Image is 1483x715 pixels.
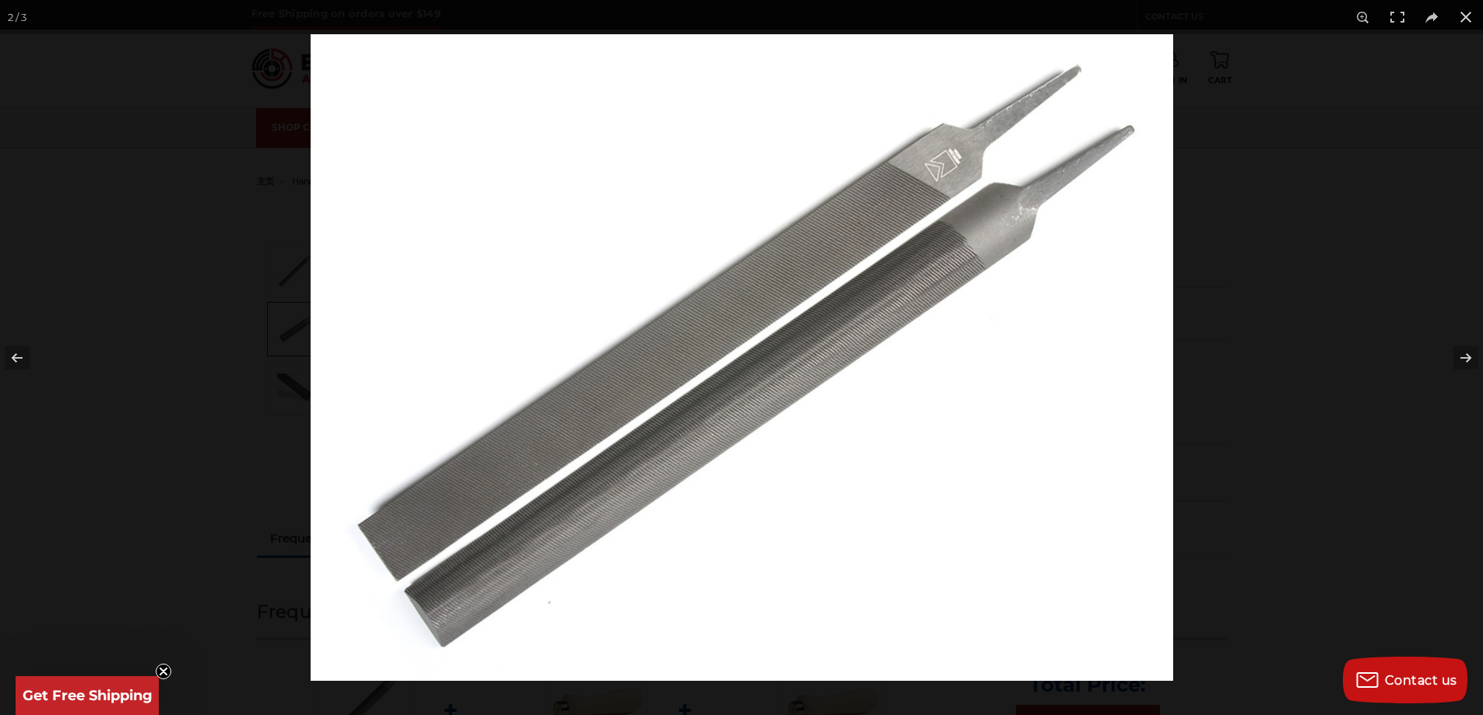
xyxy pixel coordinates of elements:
[311,34,1173,681] img: Pipeliner_Files_Both_Sides__79408.1570197475.jpg
[1429,319,1483,397] button: Next (arrow right)
[16,676,159,715] div: Get Free ShippingClose teaser
[156,664,171,679] button: Close teaser
[1385,673,1457,688] span: Contact us
[23,687,153,704] span: Get Free Shipping
[1343,657,1467,703] button: Contact us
